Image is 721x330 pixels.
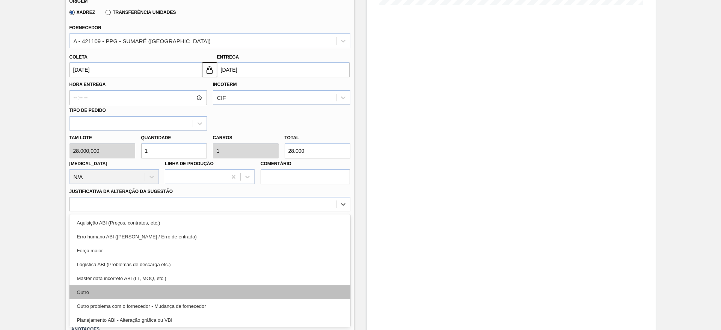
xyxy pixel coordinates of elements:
div: Planejamento ABI - Alteração gráfica ou VBI [69,313,350,327]
label: Coleta [69,54,87,60]
label: Carros [213,135,232,140]
div: Outro problema com o fornecedor - Mudança de fornecedor [69,299,350,313]
label: Total [285,135,299,140]
label: Tam lote [69,133,135,143]
div: Erro humano ABI ([PERSON_NAME] / Erro de entrada) [69,230,350,244]
label: Comentário [261,158,350,169]
label: Linha de Produção [165,161,214,166]
label: Quantidade [141,135,171,140]
label: Fornecedor [69,25,101,30]
label: Xadrez [69,10,95,15]
label: Transferência Unidades [106,10,176,15]
div: Força maior [69,244,350,258]
div: Logística ABI (Problemas de descarga etc.) [69,258,350,271]
label: [MEDICAL_DATA] [69,161,107,166]
input: dd/mm/yyyy [69,62,202,77]
label: Incoterm [213,82,237,87]
label: Justificativa da Alteração da Sugestão [69,189,173,194]
input: dd/mm/yyyy [217,62,350,77]
div: Outro [69,285,350,299]
div: Master data incorreto ABI (LT, MOQ, etc.) [69,271,350,285]
div: Aquisição ABI (Preços, contratos, etc.) [69,216,350,230]
div: A - 421109 - PPG - SUMARÉ ([GEOGRAPHIC_DATA]) [74,38,211,44]
img: locked [205,65,214,74]
label: Observações [69,213,350,224]
button: locked [202,62,217,77]
label: Hora Entrega [69,79,207,90]
div: CIF [217,95,226,101]
label: Tipo de pedido [69,108,106,113]
label: Entrega [217,54,239,60]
